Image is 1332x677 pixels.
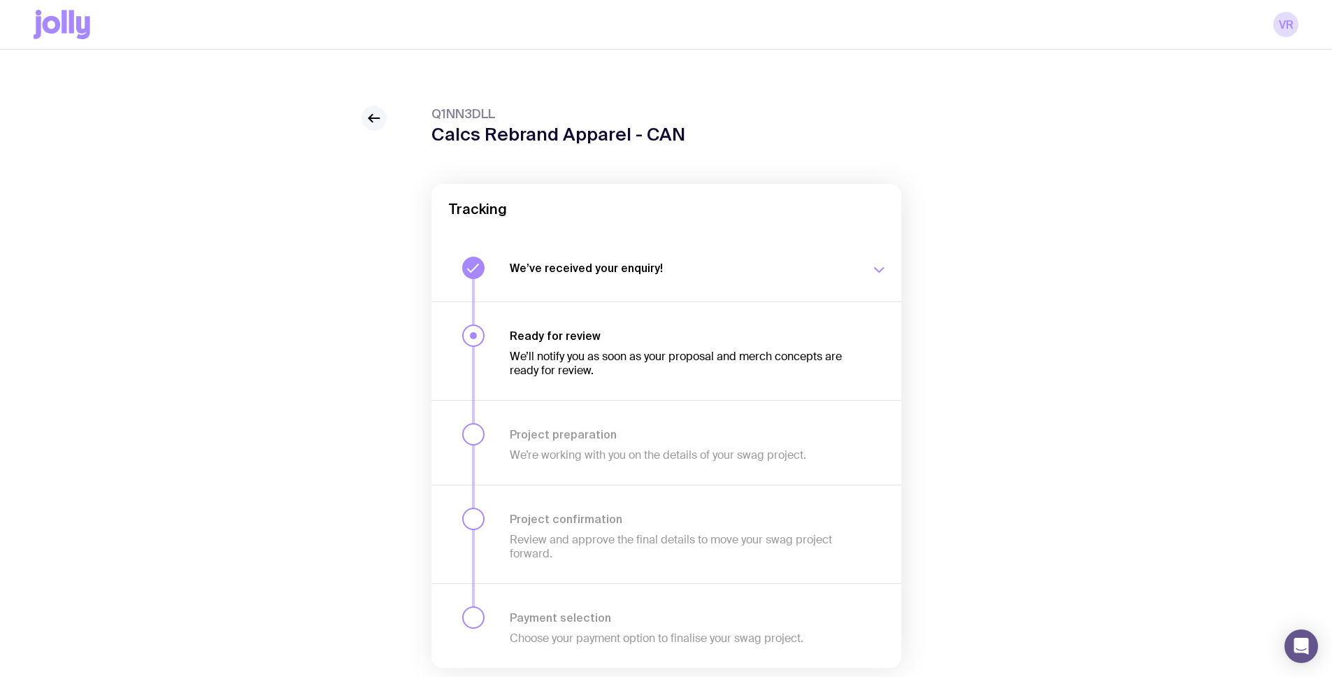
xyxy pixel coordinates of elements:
p: Review and approve the final details to move your swag project forward. [510,533,854,561]
div: Open Intercom Messenger [1284,629,1318,663]
h1: Calcs Rebrand Apparel - CAN [431,124,685,145]
h3: We’ve received your enquiry! [510,261,854,275]
p: Choose your payment option to finalise your swag project. [510,632,854,646]
a: VR [1273,12,1298,37]
h3: Payment selection [510,611,854,625]
span: Q1NN3DLL [431,106,685,122]
h2: Tracking [448,201,885,218]
h3: Ready for review [510,329,854,343]
p: We’ll notify you as soon as your proposal and merch concepts are ready for review. [510,350,854,378]
p: We’re working with you on the details of your swag project. [510,448,854,462]
button: We’ve received your enquiry! [431,234,901,301]
h3: Project preparation [510,427,854,441]
h3: Project confirmation [510,512,854,526]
